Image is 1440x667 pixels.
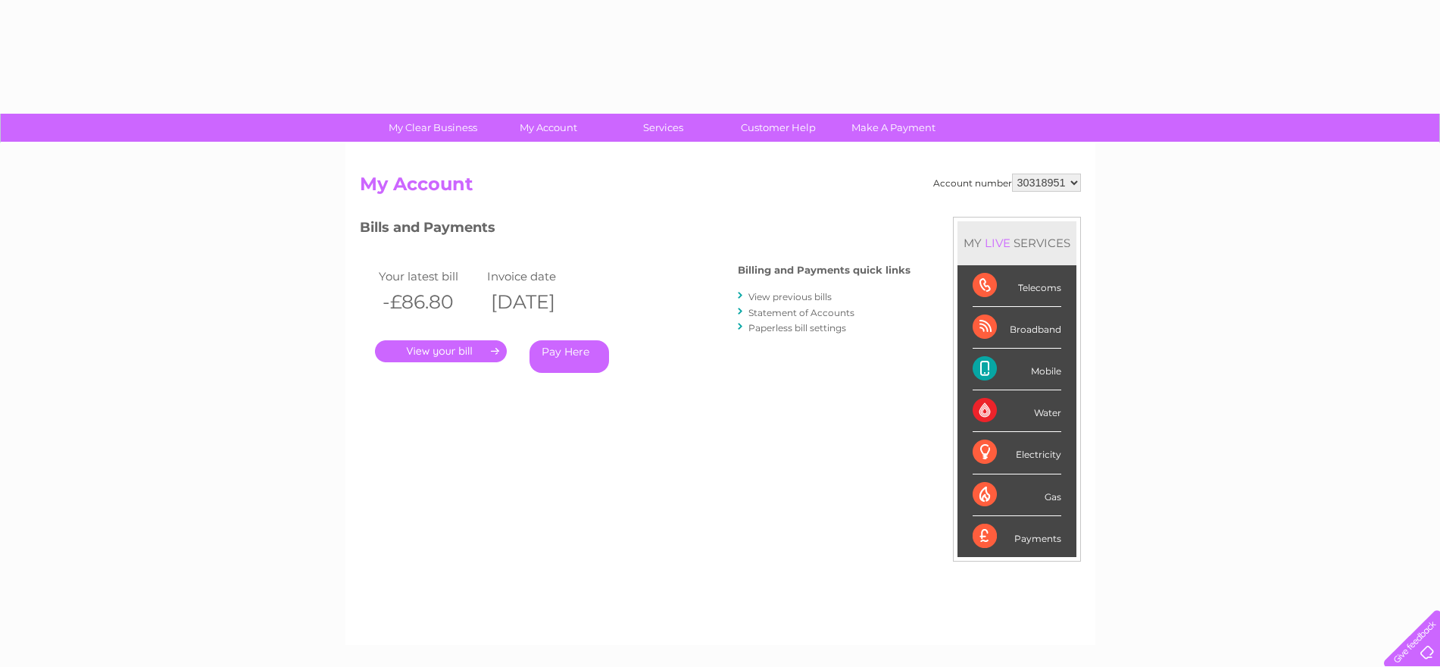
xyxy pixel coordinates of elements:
[973,474,1061,516] div: Gas
[748,307,854,318] a: Statement of Accounts
[973,390,1061,432] div: Water
[973,432,1061,474] div: Electricity
[486,114,611,142] a: My Account
[738,265,911,276] h4: Billing and Payments quick links
[483,287,592,318] th: [DATE]
[601,114,726,142] a: Services
[973,516,1061,557] div: Payments
[375,287,484,318] th: -£86.80
[973,307,1061,349] div: Broadband
[973,265,1061,307] div: Telecoms
[483,266,592,287] td: Invoice date
[982,236,1014,250] div: LIVE
[360,174,1081,202] h2: My Account
[933,174,1081,192] div: Account number
[748,322,846,333] a: Paperless bill settings
[973,349,1061,390] div: Mobile
[748,291,832,302] a: View previous bills
[360,217,911,243] h3: Bills and Payments
[831,114,956,142] a: Make A Payment
[375,266,484,287] td: Your latest bill
[375,340,507,362] a: .
[529,340,609,373] a: Pay Here
[716,114,841,142] a: Customer Help
[370,114,495,142] a: My Clear Business
[957,221,1076,265] div: MY SERVICES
